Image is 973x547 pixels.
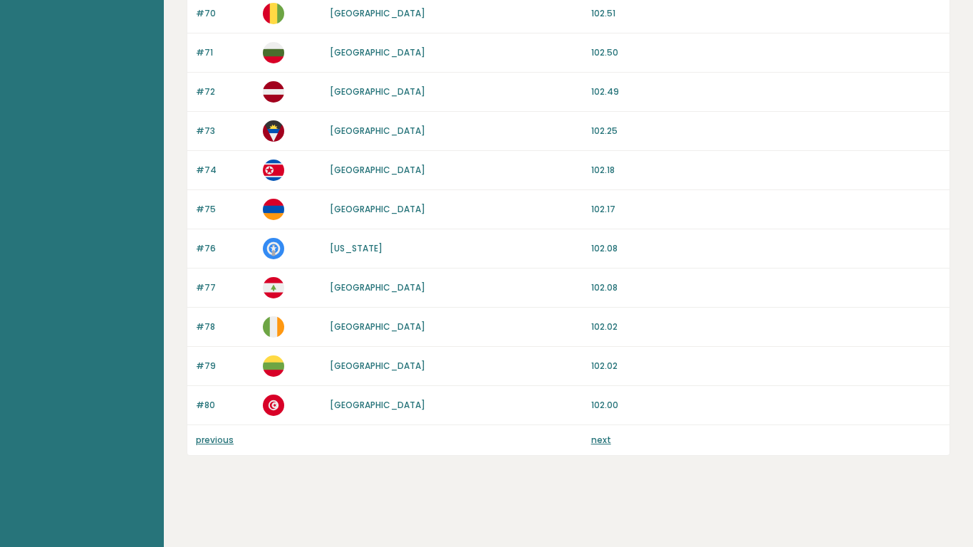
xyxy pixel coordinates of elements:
[196,7,254,20] p: #70
[591,399,941,412] p: 102.00
[330,242,383,254] a: [US_STATE]
[196,360,254,373] p: #79
[330,321,425,333] a: [GEOGRAPHIC_DATA]
[263,355,284,377] img: lt.svg
[263,316,284,338] img: ie.svg
[591,434,611,446] a: next
[330,203,425,215] a: [GEOGRAPHIC_DATA]
[591,321,941,333] p: 102.02
[591,281,941,294] p: 102.08
[263,160,284,181] img: kp.svg
[330,7,425,19] a: [GEOGRAPHIC_DATA]
[263,199,284,220] img: am.svg
[330,399,425,411] a: [GEOGRAPHIC_DATA]
[263,238,284,259] img: mp.svg
[330,46,425,58] a: [GEOGRAPHIC_DATA]
[196,46,254,59] p: #71
[591,7,941,20] p: 102.51
[330,360,425,372] a: [GEOGRAPHIC_DATA]
[196,125,254,137] p: #73
[591,164,941,177] p: 102.18
[263,3,284,24] img: gn.svg
[591,203,941,216] p: 102.17
[263,395,284,416] img: tn.svg
[196,164,254,177] p: #74
[196,85,254,98] p: #72
[196,281,254,294] p: #77
[263,42,284,63] img: bg.svg
[330,164,425,176] a: [GEOGRAPHIC_DATA]
[330,85,425,98] a: [GEOGRAPHIC_DATA]
[591,85,941,98] p: 102.49
[330,281,425,293] a: [GEOGRAPHIC_DATA]
[196,203,254,216] p: #75
[196,242,254,255] p: #76
[591,242,941,255] p: 102.08
[330,125,425,137] a: [GEOGRAPHIC_DATA]
[263,277,284,298] img: lb.svg
[591,360,941,373] p: 102.02
[591,125,941,137] p: 102.25
[196,321,254,333] p: #78
[263,120,284,142] img: ag.svg
[196,434,234,446] a: previous
[263,81,284,103] img: lv.svg
[591,46,941,59] p: 102.50
[196,399,254,412] p: #80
